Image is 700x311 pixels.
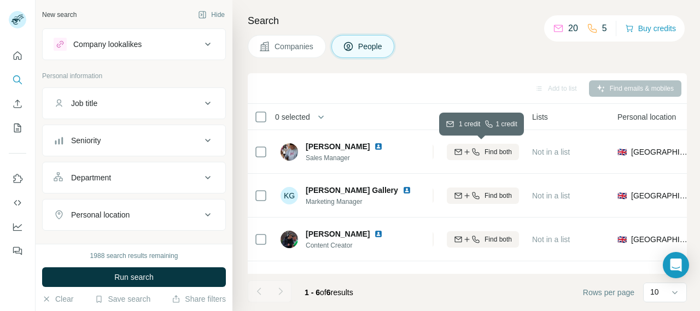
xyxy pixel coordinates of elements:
[374,142,383,151] img: LinkedIn logo
[9,217,26,237] button: Dashboard
[568,22,578,35] p: 20
[305,288,320,297] span: 1 - 6
[402,186,411,195] img: LinkedIn logo
[281,231,298,248] img: Avatar
[71,135,101,146] div: Seniority
[9,118,26,138] button: My lists
[275,41,314,52] span: Companies
[447,231,519,248] button: Find both
[532,112,548,122] span: Lists
[650,286,659,297] p: 10
[9,46,26,66] button: Quick start
[71,209,130,220] div: Personal location
[43,127,225,154] button: Seniority
[9,70,26,90] button: Search
[306,272,370,283] span: [PERSON_NAME]
[306,228,370,239] span: [PERSON_NAME]
[275,112,310,122] span: 0 selected
[114,272,154,283] span: Run search
[306,153,396,163] span: Sales Manager
[43,202,225,228] button: Personal location
[71,98,97,109] div: Job title
[617,190,627,201] span: 🇬🇧
[9,241,26,261] button: Feedback
[190,7,232,23] button: Hide
[663,252,689,278] div: Open Intercom Messenger
[90,251,178,261] div: 1988 search results remaining
[631,146,690,157] span: [GEOGRAPHIC_DATA]
[71,172,111,183] div: Department
[306,197,424,207] span: Marketing Manager
[9,94,26,114] button: Enrich CSV
[447,144,519,160] button: Find both
[42,294,73,304] button: Clear
[583,287,634,298] span: Rows per page
[281,143,298,161] img: Avatar
[447,112,469,122] span: Mobile
[447,187,519,204] button: Find both
[374,230,383,238] img: LinkedIn logo
[602,22,607,35] p: 5
[42,242,226,251] p: Company information
[42,267,226,287] button: Run search
[306,240,396,250] span: Content Creator
[306,141,370,152] span: [PERSON_NAME]
[617,234,627,245] span: 🇬🇧
[305,288,353,297] span: results
[374,273,383,282] img: LinkedIn logo
[73,39,142,50] div: Company lookalikes
[281,187,298,204] div: KG
[42,10,77,20] div: New search
[532,191,570,200] span: Not in a list
[485,147,512,157] span: Find both
[248,13,687,28] h4: Search
[631,234,690,245] span: [GEOGRAPHIC_DATA]
[617,112,676,122] span: Personal location
[9,169,26,189] button: Use Surfe on LinkedIn
[326,288,331,297] span: 6
[43,31,225,57] button: Company lookalikes
[320,288,326,297] span: of
[617,146,627,157] span: 🇬🇧
[42,71,226,81] p: Personal information
[485,234,512,244] span: Find both
[358,41,383,52] span: People
[306,185,398,196] span: [PERSON_NAME] Gallery
[172,294,226,304] button: Share filters
[95,294,150,304] button: Save search
[532,235,570,244] span: Not in a list
[532,148,570,156] span: Not in a list
[631,190,690,201] span: [GEOGRAPHIC_DATA]
[485,191,512,201] span: Find both
[9,193,26,213] button: Use Surfe API
[43,90,225,116] button: Job title
[625,21,676,36] button: Buy credits
[43,165,225,191] button: Department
